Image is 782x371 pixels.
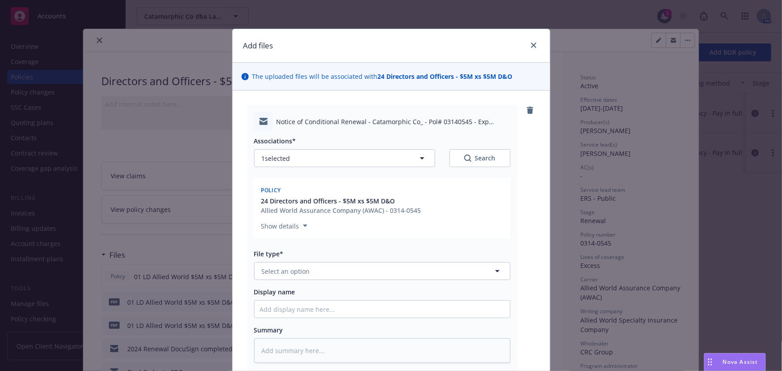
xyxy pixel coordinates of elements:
[255,301,510,318] input: Add display name here...
[704,353,766,371] button: Nova Assist
[254,262,510,280] button: Select an option
[262,267,310,276] span: Select an option
[254,288,295,296] span: Display name
[704,354,716,371] div: Drag to move
[723,358,758,366] span: Nova Assist
[254,326,283,334] span: Summary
